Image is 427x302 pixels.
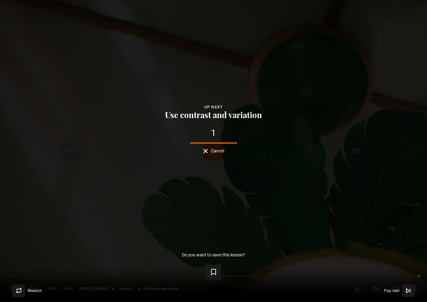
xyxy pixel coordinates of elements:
[10,104,417,110] div: Up next
[163,111,264,119] button: Use contrast and variation
[384,285,414,297] button: Play next
[28,289,42,293] span: Rewatch
[211,149,224,153] span: Cancel
[13,285,42,297] button: Rewatch
[182,253,245,257] p: Do you want to save this lesson?
[10,129,417,137] div: 1
[203,149,224,153] button: Cancel
[384,289,399,293] span: Play next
